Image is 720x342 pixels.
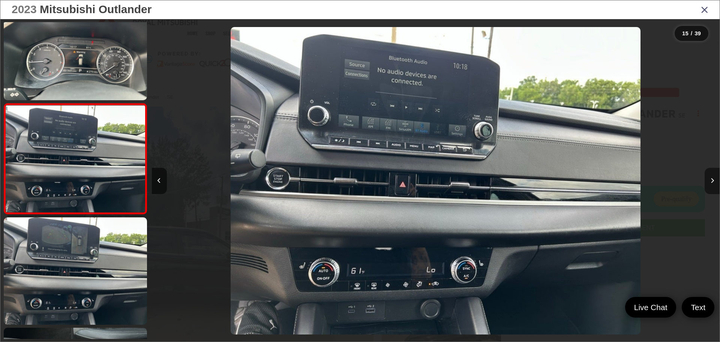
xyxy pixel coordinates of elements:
span: / [690,31,693,36]
i: Close gallery [701,5,708,14]
button: Previous image [152,168,167,194]
span: Mitsubishi Outlander [40,3,151,15]
a: Live Chat [625,297,676,318]
span: 39 [694,30,701,36]
img: 2023 Mitsubishi Outlander SE [4,105,146,212]
img: 2023 Mitsubishi Outlander SE [231,27,640,335]
span: 15 [682,30,688,36]
img: 2023 Mitsubishi Outlander SE [2,216,148,326]
div: 2023 Mitsubishi Outlander SE 14 [151,27,719,335]
span: Text [687,302,709,312]
button: Next image [705,168,720,194]
span: 2023 [12,3,37,15]
span: Live Chat [630,302,671,312]
a: Text [682,297,714,318]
